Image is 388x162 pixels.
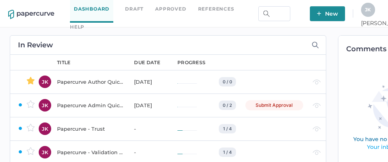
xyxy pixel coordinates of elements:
[317,6,338,21] span: New
[365,7,371,13] span: J K
[27,147,35,155] img: star-inactive.70f2008a.svg
[18,41,53,49] h2: In Review
[134,101,168,110] div: [DATE]
[57,77,125,86] div: Papercurve Author Quick Start Guide
[39,99,51,112] div: JK
[18,103,23,107] img: ZaPP2z7XVwAAAABJRU5ErkJggg==
[177,59,206,66] div: progress
[317,11,321,16] img: plus-white.e19ec114.svg
[219,101,236,110] div: 0 / 2
[39,146,51,158] div: JK
[258,6,290,21] input: Search Workspace
[27,100,35,108] img: star-inactive.70f2008a.svg
[134,59,160,66] div: due date
[310,6,345,21] button: New
[18,149,23,154] img: ZaPP2z7XVwAAAABJRU5ErkJggg==
[18,126,23,131] img: ZaPP2z7XVwAAAABJRU5ErkJggg==
[39,122,51,135] div: JK
[219,77,236,86] div: 0 / 0
[155,5,186,13] a: Approved
[8,10,54,19] img: papercurve-logo-colour.7244d18c.svg
[70,23,84,31] div: help
[39,76,51,88] div: JK
[313,79,321,85] img: eye-light-gray.b6d092a5.svg
[245,100,303,110] div: Submit Approval
[219,124,236,133] div: 1 / 4
[219,148,236,157] div: 1 / 4
[313,103,321,108] img: eye-light-gray.b6d092a5.svg
[312,41,319,49] img: search-icon-expand.c6106642.svg
[263,11,270,17] img: search.bf03fe8b.svg
[57,124,125,133] div: Papercurve - Trust
[27,77,35,85] img: star-active.7b6ae705.svg
[198,5,234,13] a: References
[126,117,170,140] td: -
[313,126,321,131] img: eye-light-gray.b6d092a5.svg
[57,148,125,157] div: Papercurve - Validation & Compliance Summary
[125,5,143,13] a: Draft
[57,59,71,66] div: title
[313,150,321,155] img: eye-light-gray.b6d092a5.svg
[57,101,125,110] div: Papercurve Admin Quick Start Guide Notification Test
[134,77,168,86] div: [DATE]
[27,124,35,131] img: star-inactive.70f2008a.svg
